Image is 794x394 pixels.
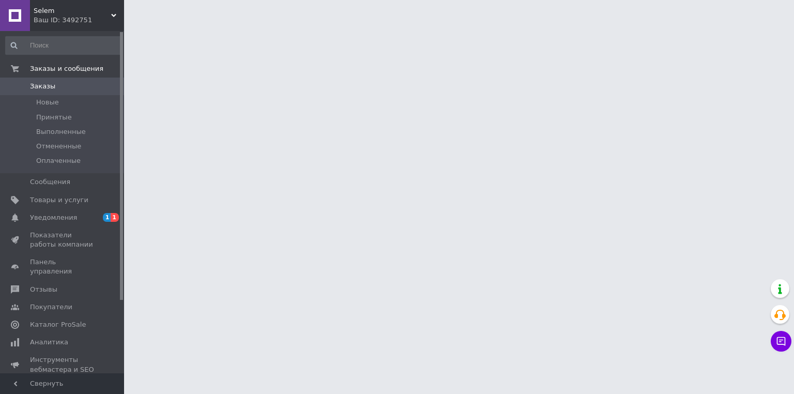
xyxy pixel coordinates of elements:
span: Выполненные [36,127,86,137]
span: Покупатели [30,302,72,312]
input: Поиск [5,36,122,55]
span: Товары и услуги [30,195,88,205]
span: Заказы и сообщения [30,64,103,73]
span: Уведомления [30,213,77,222]
span: Инструменты вебмастера и SEO [30,355,96,374]
span: Отмененные [36,142,81,151]
span: Показатели работы компании [30,231,96,249]
span: Отзывы [30,285,57,294]
span: Сообщения [30,177,70,187]
span: Принятые [36,113,72,122]
span: Selem [34,6,111,16]
span: Заказы [30,82,55,91]
div: Ваш ID: 3492751 [34,16,124,25]
span: Аналитика [30,338,68,347]
span: 1 [111,213,119,222]
span: 1 [103,213,111,222]
span: Новые [36,98,59,107]
button: Чат с покупателем [771,331,791,352]
span: Каталог ProSale [30,320,86,329]
span: Панель управления [30,257,96,276]
span: Оплаченные [36,156,81,165]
